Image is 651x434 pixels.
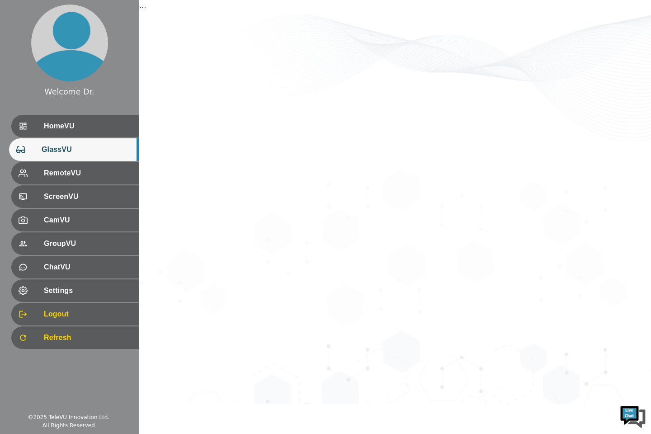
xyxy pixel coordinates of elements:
span: CamVU [44,215,132,226]
span: GlassVU [42,144,132,155]
div: CamVU [11,209,139,231]
span: ChatVU [44,262,132,273]
div: HomeVU [11,115,139,137]
div: Refresh [11,326,139,349]
div: Settings [11,279,139,302]
div: Minimize live chat window [148,5,170,26]
div: GlassVU [9,138,139,161]
span: We're online! [52,114,125,205]
img: Chat Widget [619,402,646,429]
div: © 2025 TeleVU Innovation Ltd. [28,413,109,421]
div: RemoteVU [11,162,139,184]
img: profile.png [31,5,108,81]
span: ScreenVU [44,191,132,202]
span: Refresh [44,332,132,343]
span: GroupVU [44,238,132,249]
div: Logout [11,303,139,325]
div: Welcome Dr. [44,86,94,98]
div: Chat with us now [47,47,152,59]
span: RemoteVU [44,168,132,179]
div: All Rights Reserved [42,421,95,429]
div: GroupVU [11,232,139,255]
div: ScreenVU [11,185,139,208]
img: d_736959983_company_1615157101543_736959983 [15,42,38,65]
span: HomeVU [44,121,132,132]
span: Settings [44,285,132,296]
textarea: Type your message and hit 'Enter' [5,247,172,278]
span: Logout [44,309,132,320]
div: ChatVU [11,256,139,278]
